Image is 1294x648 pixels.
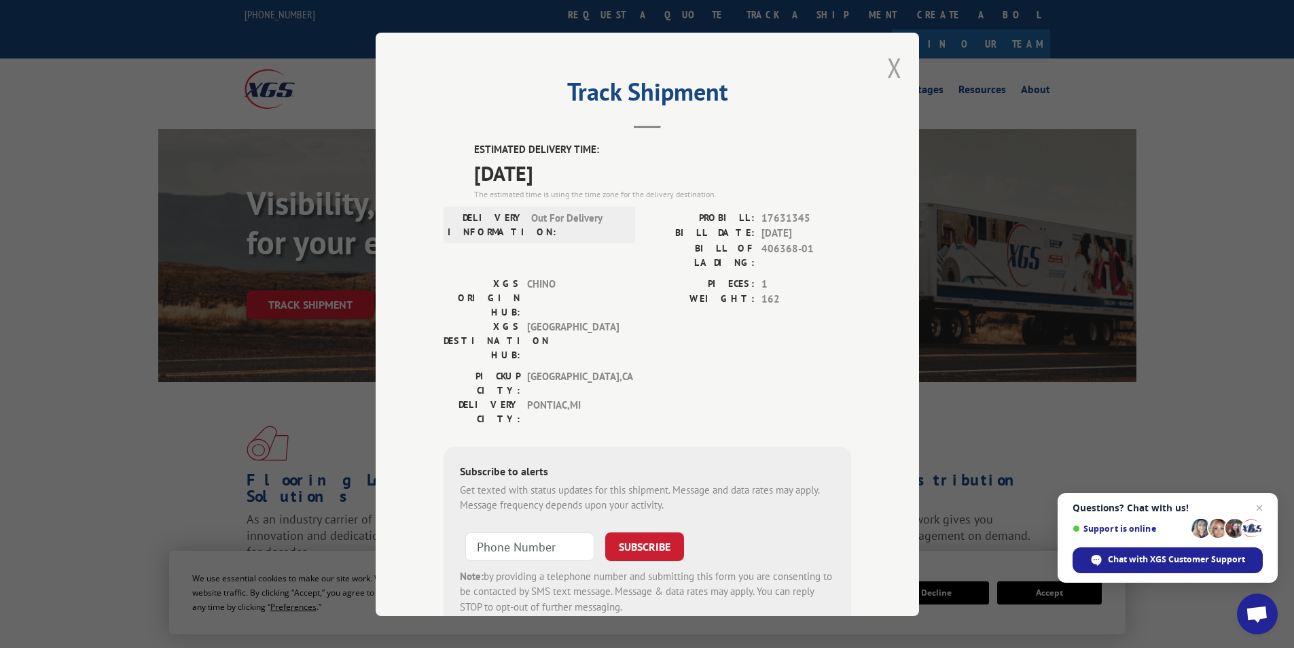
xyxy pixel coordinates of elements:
[448,210,524,239] label: DELIVERY INFORMATION:
[460,462,835,482] div: Subscribe to alerts
[647,226,755,241] label: BILL DATE:
[474,157,851,188] span: [DATE]
[460,568,835,615] div: by providing a telephone number and submitting this form you are consenting to be contacted by SM...
[1237,594,1278,634] div: Open chat
[647,276,755,292] label: PIECES:
[460,569,484,582] strong: Note:
[444,397,520,426] label: DELIVERY CITY:
[1073,547,1263,573] div: Chat with XGS Customer Support
[761,226,851,241] span: [DATE]
[761,241,851,269] span: 406368-01
[1108,553,1245,566] span: Chat with XGS Customer Support
[647,292,755,307] label: WEIGHT:
[1251,500,1268,516] span: Close chat
[887,50,902,86] button: Close modal
[444,276,520,319] label: XGS ORIGIN HUB:
[527,319,619,362] span: [GEOGRAPHIC_DATA]
[527,369,619,397] span: [GEOGRAPHIC_DATA] , CA
[444,319,520,362] label: XGS DESTINATION HUB:
[527,397,619,426] span: PONTIAC , MI
[761,210,851,226] span: 17631345
[444,82,851,108] h2: Track Shipment
[647,210,755,226] label: PROBILL:
[531,210,623,239] span: Out For Delivery
[1073,502,1263,513] span: Questions? Chat with us!
[465,532,594,560] input: Phone Number
[460,482,835,513] div: Get texted with status updates for this shipment. Message and data rates may apply. Message frequ...
[527,276,619,319] span: CHINO
[444,369,520,397] label: PICKUP CITY:
[647,241,755,269] label: BILL OF LADING:
[474,142,851,158] label: ESTIMATED DELIVERY TIME:
[474,188,851,200] div: The estimated time is using the time zone for the delivery destination.
[761,292,851,307] span: 162
[1073,524,1187,534] span: Support is online
[605,532,684,560] button: SUBSCRIBE
[761,276,851,292] span: 1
